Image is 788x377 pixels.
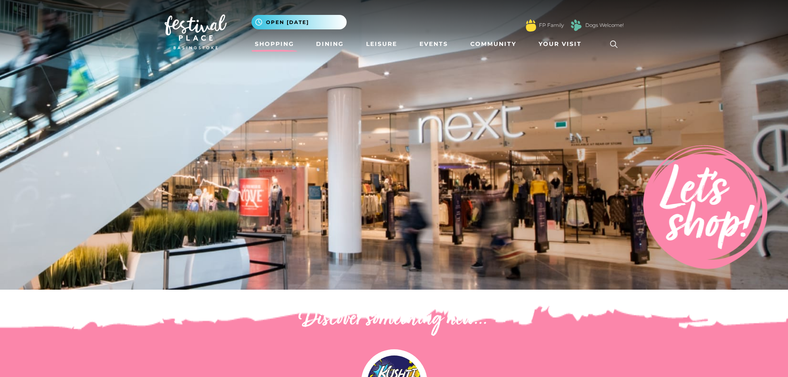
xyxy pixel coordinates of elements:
img: Festival Place Logo [165,14,227,49]
a: FP Family [539,22,564,29]
a: Dining [313,36,347,52]
span: Open [DATE] [266,19,309,26]
a: Events [416,36,451,52]
button: Open [DATE] [251,15,347,29]
h2: Discover something new... [165,306,624,333]
a: Leisure [363,36,400,52]
span: Your Visit [539,40,582,48]
a: Dogs Welcome! [585,22,624,29]
a: Your Visit [535,36,589,52]
a: Community [467,36,520,52]
a: Shopping [251,36,297,52]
